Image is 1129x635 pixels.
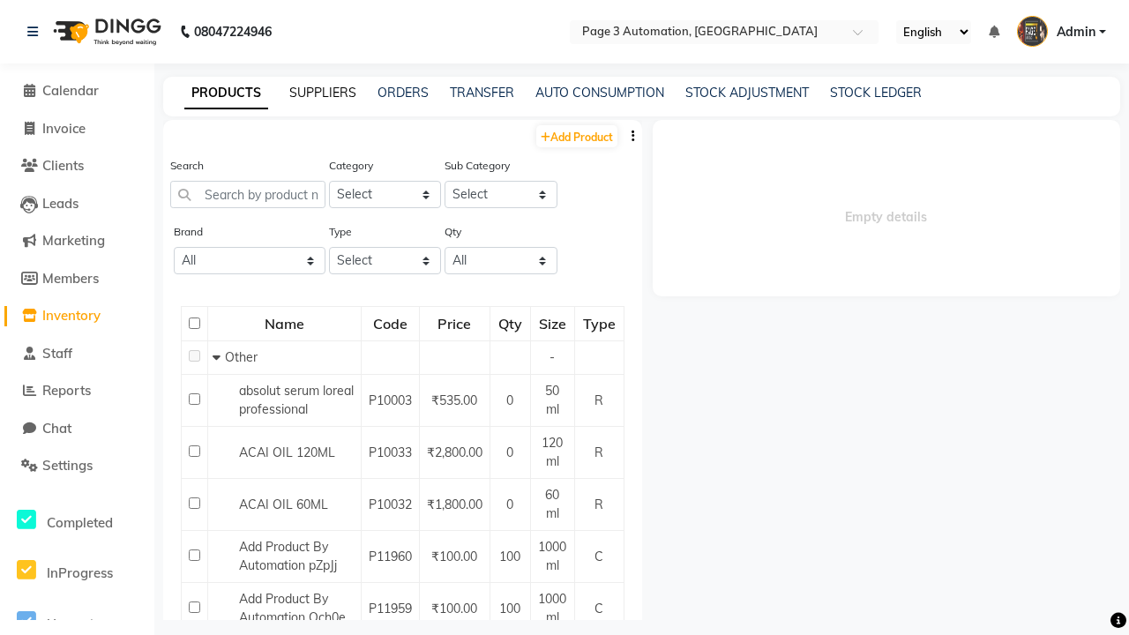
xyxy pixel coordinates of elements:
span: 1000 ml [538,539,566,573]
b: 08047224946 [194,7,272,56]
span: Marketing [42,232,105,249]
a: Add Product [536,125,617,147]
span: ACAI OIL 120ML [239,444,335,460]
img: Admin [1017,16,1048,47]
span: Staff [42,345,72,362]
div: Type [576,308,623,340]
a: Staff [4,344,150,364]
span: Collapse Row [213,349,225,365]
span: Reports [42,382,91,399]
a: Settings [4,456,150,476]
span: P10032 [369,497,412,512]
span: R [594,392,603,408]
span: Calendar [42,82,99,99]
span: Add Product By Automation Qch0e [239,591,346,625]
a: Invoice [4,119,150,139]
span: 0 [506,392,513,408]
span: ₹535.00 [431,392,477,408]
span: ₹100.00 [431,601,477,616]
span: ACAI OIL 60ML [239,497,328,512]
span: ₹100.00 [431,549,477,564]
span: Admin [1057,23,1095,41]
span: Add Product By Automation pZpJj [239,539,337,573]
div: Qty [491,308,529,340]
a: STOCK LEDGER [830,85,922,101]
a: TRANSFER [450,85,514,101]
a: Calendar [4,81,150,101]
span: ₹2,800.00 [427,444,482,460]
span: 0 [506,444,513,460]
label: Type [329,224,352,240]
span: - [550,349,555,365]
label: Category [329,158,373,174]
label: Sub Category [445,158,510,174]
div: Name [209,308,360,340]
span: P11959 [369,601,412,616]
a: ORDERS [378,85,429,101]
span: InProgress [47,564,113,581]
div: Code [363,308,418,340]
a: Reports [4,381,150,401]
span: 60 ml [545,487,559,521]
a: Clients [4,156,150,176]
span: R [594,444,603,460]
span: P11960 [369,549,412,564]
span: ₹1,800.00 [427,497,482,512]
span: Members [42,270,99,287]
span: Upcoming [47,616,109,632]
span: Chat [42,420,71,437]
span: Invoice [42,120,86,137]
a: PRODUCTS [184,78,268,109]
div: Size [532,308,573,340]
span: Inventory [42,307,101,324]
span: 100 [499,601,520,616]
label: Qty [445,224,461,240]
label: Search [170,158,204,174]
a: Leads [4,194,150,214]
img: logo [45,7,166,56]
span: C [594,601,603,616]
span: absolut serum loreal professional [239,383,354,417]
span: C [594,549,603,564]
a: Marketing [4,231,150,251]
span: Completed [47,514,113,531]
a: Members [4,269,150,289]
span: Empty details [653,120,1121,296]
span: 50 ml [545,383,559,417]
a: SUPPLIERS [289,85,356,101]
label: Brand [174,224,203,240]
span: Clients [42,157,84,174]
span: Settings [42,457,93,474]
span: 120 ml [542,435,563,469]
input: Search by product name or code [170,181,325,208]
a: Inventory [4,306,150,326]
span: P10003 [369,392,412,408]
a: Chat [4,419,150,439]
div: Price [421,308,489,340]
span: 0 [506,497,513,512]
span: 100 [499,549,520,564]
span: Leads [42,195,79,212]
span: Other [225,349,258,365]
span: R [594,497,603,512]
span: P10033 [369,444,412,460]
a: STOCK ADJUSTMENT [685,85,809,101]
span: 1000 ml [538,591,566,625]
a: AUTO CONSUMPTION [535,85,664,101]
